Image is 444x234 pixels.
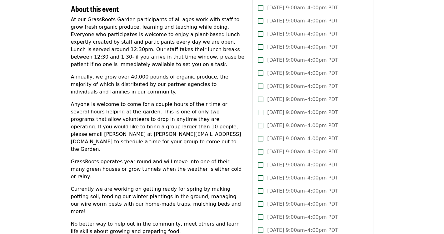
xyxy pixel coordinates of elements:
p: At our GrassRoots Garden participants of all ages work with staff to grow fresh organic produce, ... [71,16,245,68]
span: [DATE] 9:00am–4:00pm PDT [267,43,338,51]
span: [DATE] 9:00am–4:00pm PDT [267,56,338,64]
span: [DATE] 9:00am–4:00pm PDT [267,122,338,129]
span: [DATE] 9:00am–4:00pm PDT [267,4,338,12]
p: GrassRoots operates year-round and will move into one of their many green houses or grow tunnels ... [71,158,245,180]
span: [DATE] 9:00am–4:00pm PDT [267,83,338,90]
span: [DATE] 9:00am–4:00pm PDT [267,30,338,38]
p: Currently we are working on getting ready for spring by making potting soil, tending our winter p... [71,185,245,215]
span: [DATE] 9:00am–4:00pm PDT [267,135,338,142]
span: [DATE] 9:00am–4:00pm PDT [267,161,338,169]
span: [DATE] 9:00am–4:00pm PDT [267,187,338,195]
span: [DATE] 9:00am–4:00pm PDT [267,96,338,103]
span: [DATE] 9:00am–4:00pm PDT [267,69,338,77]
span: About this event [71,3,119,14]
span: [DATE] 9:00am–4:00pm PDT [267,109,338,116]
span: [DATE] 9:00am–4:00pm PDT [267,227,338,234]
p: Annually, we grow over 40,000 pounds of organic produce, the majority of which is distributed by ... [71,73,245,96]
span: [DATE] 9:00am–4:00pm PDT [267,17,338,25]
span: [DATE] 9:00am–4:00pm PDT [267,200,338,208]
span: [DATE] 9:00am–4:00pm PDT [267,174,338,182]
span: [DATE] 9:00am–4:00pm PDT [267,213,338,221]
p: Anyone is welcome to come for a couple hours of their time or several hours helping at the garden... [71,101,245,153]
span: [DATE] 9:00am–4:00pm PDT [267,148,338,155]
